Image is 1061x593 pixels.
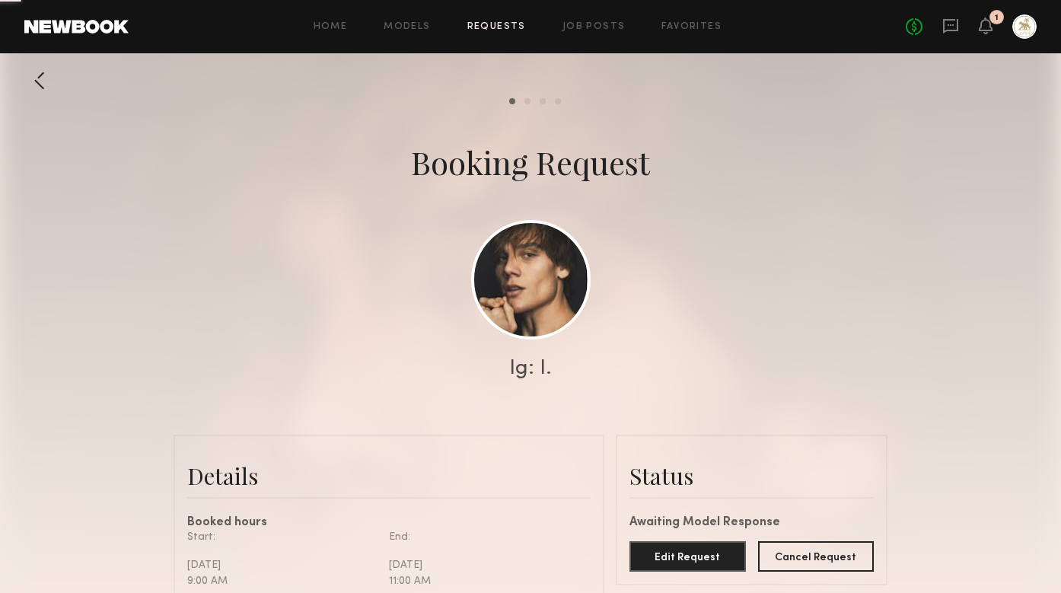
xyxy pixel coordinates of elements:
[467,22,526,32] a: Requests
[187,461,591,491] div: Details
[629,541,746,572] button: Edit Request
[629,517,874,529] div: Awaiting Model Response
[187,517,591,529] div: Booked hours
[629,461,874,491] div: Status
[411,141,650,183] div: Booking Request
[389,573,579,589] div: 11:00 AM
[758,541,875,572] button: Cancel Request
[384,22,430,32] a: Models
[187,573,378,589] div: 9:00 AM
[661,22,722,32] a: Favorites
[389,557,579,573] div: [DATE]
[187,529,378,545] div: Start:
[389,529,579,545] div: End:
[314,22,348,32] a: Home
[187,557,378,573] div: [DATE]
[995,14,999,22] div: 1
[562,22,626,32] a: Job Posts
[509,358,552,379] div: Ig: I.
